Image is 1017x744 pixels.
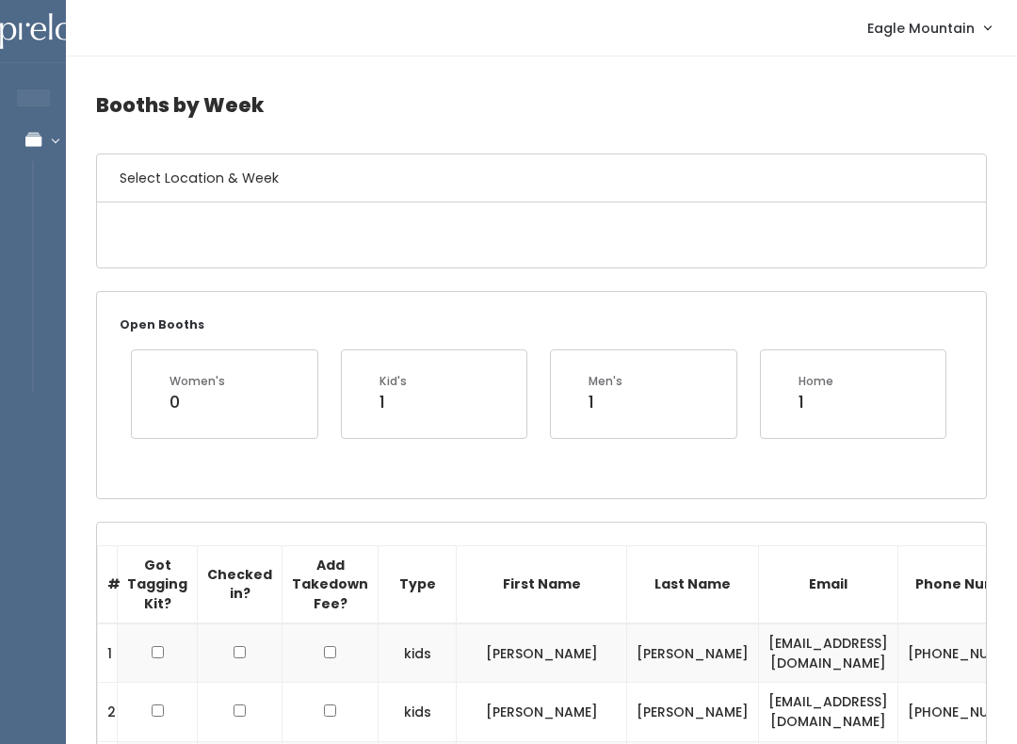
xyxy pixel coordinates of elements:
small: Open Booths [120,316,204,332]
span: Eagle Mountain [867,18,975,39]
div: 0 [169,390,225,414]
th: Last Name [627,545,759,623]
div: 1 [379,390,407,414]
td: 2 [98,683,118,741]
th: First Name [457,545,627,623]
div: Home [799,373,833,390]
th: Email [759,545,898,623]
td: [PERSON_NAME] [627,683,759,741]
div: 1 [589,390,622,414]
th: # [98,545,118,623]
th: Type [379,545,457,623]
h6: Select Location & Week [97,154,986,202]
td: 1 [98,623,118,683]
div: Women's [169,373,225,390]
div: 1 [799,390,833,414]
th: Add Takedown Fee? [282,545,379,623]
td: [PERSON_NAME] [457,683,627,741]
a: Eagle Mountain [848,8,1009,48]
th: Checked in? [198,545,282,623]
div: Kid's [379,373,407,390]
td: [EMAIL_ADDRESS][DOMAIN_NAME] [759,683,898,741]
td: kids [379,623,457,683]
td: [PERSON_NAME] [627,623,759,683]
td: kids [379,683,457,741]
div: Men's [589,373,622,390]
td: [PERSON_NAME] [457,623,627,683]
h4: Booths by Week [96,79,987,131]
th: Got Tagging Kit? [118,545,198,623]
td: [EMAIL_ADDRESS][DOMAIN_NAME] [759,623,898,683]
